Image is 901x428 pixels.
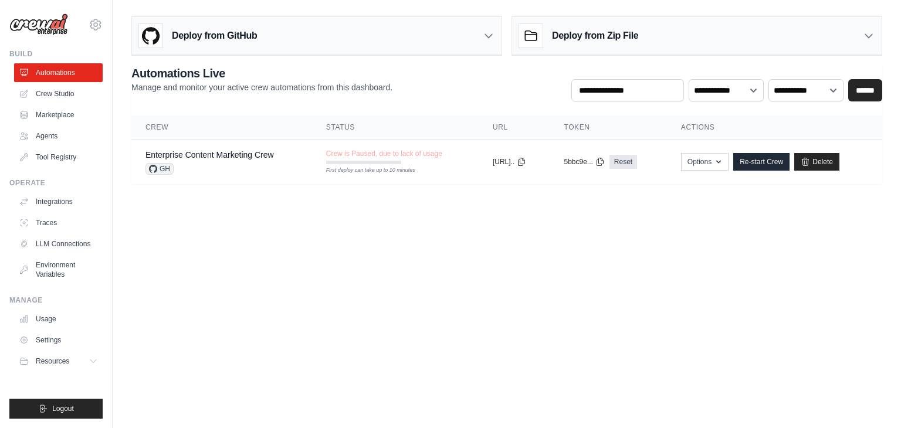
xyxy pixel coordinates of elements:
[131,81,392,93] p: Manage and monitor your active crew automations from this dashboard.
[564,157,604,167] button: 5bbc9e...
[145,150,274,159] a: Enterprise Content Marketing Crew
[479,116,550,140] th: URL
[131,65,392,81] h2: Automations Live
[552,29,638,43] h3: Deploy from Zip File
[139,24,162,47] img: GitHub Logo
[36,356,69,366] span: Resources
[14,106,103,124] a: Marketplace
[14,310,103,328] a: Usage
[326,149,442,158] span: Crew is Paused, due to lack of usage
[794,153,839,171] a: Delete
[9,13,68,36] img: Logo
[326,167,401,175] div: First deploy can take up to 10 minutes
[14,127,103,145] a: Agents
[131,116,312,140] th: Crew
[172,29,257,43] h3: Deploy from GitHub
[681,153,729,171] button: Options
[14,63,103,82] a: Automations
[9,178,103,188] div: Operate
[733,153,790,171] a: Re-start Crew
[14,352,103,371] button: Resources
[14,235,103,253] a: LLM Connections
[550,116,666,140] th: Token
[9,399,103,419] button: Logout
[14,256,103,284] a: Environment Variables
[14,84,103,103] a: Crew Studio
[14,213,103,232] a: Traces
[14,148,103,167] a: Tool Registry
[145,163,174,175] span: GH
[52,404,74,413] span: Logout
[9,295,103,305] div: Manage
[667,116,882,140] th: Actions
[312,116,479,140] th: Status
[9,49,103,59] div: Build
[14,331,103,349] a: Settings
[14,192,103,211] a: Integrations
[609,155,637,169] a: Reset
